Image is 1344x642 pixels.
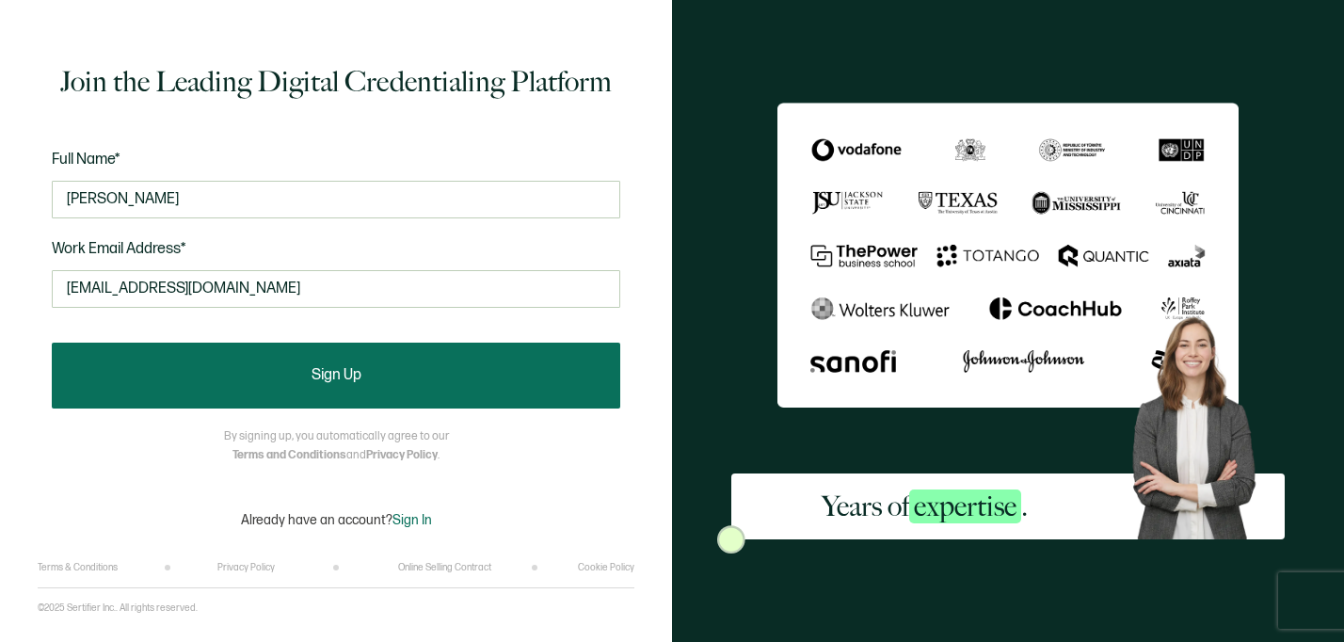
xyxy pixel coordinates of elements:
p: Already have an account? [241,512,432,528]
a: Online Selling Contract [398,562,491,573]
span: expertise [909,490,1021,523]
input: Jane Doe [52,181,620,218]
h2: Years of . [822,488,1028,525]
img: Sertifier Signup [717,525,745,554]
img: Sertifier Signup - Years of <span class="strong-h">expertise</span>. Hero [1119,306,1286,539]
span: Work Email Address* [52,240,186,258]
a: Privacy Policy [217,562,275,573]
p: By signing up, you automatically agree to our and . [224,427,449,465]
span: Sign In [392,512,432,528]
a: Cookie Policy [578,562,634,573]
a: Terms & Conditions [38,562,118,573]
input: Enter your work email address [52,270,620,308]
span: Full Name* [52,151,120,169]
span: Sign Up [312,368,361,383]
img: Sertifier Signup - Years of <span class="strong-h">expertise</span>. [777,103,1240,407]
a: Terms and Conditions [232,448,346,462]
h1: Join the Leading Digital Credentialing Platform [60,63,612,101]
a: Privacy Policy [366,448,438,462]
p: ©2025 Sertifier Inc.. All rights reserved. [38,602,198,614]
button: Sign Up [52,343,620,409]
